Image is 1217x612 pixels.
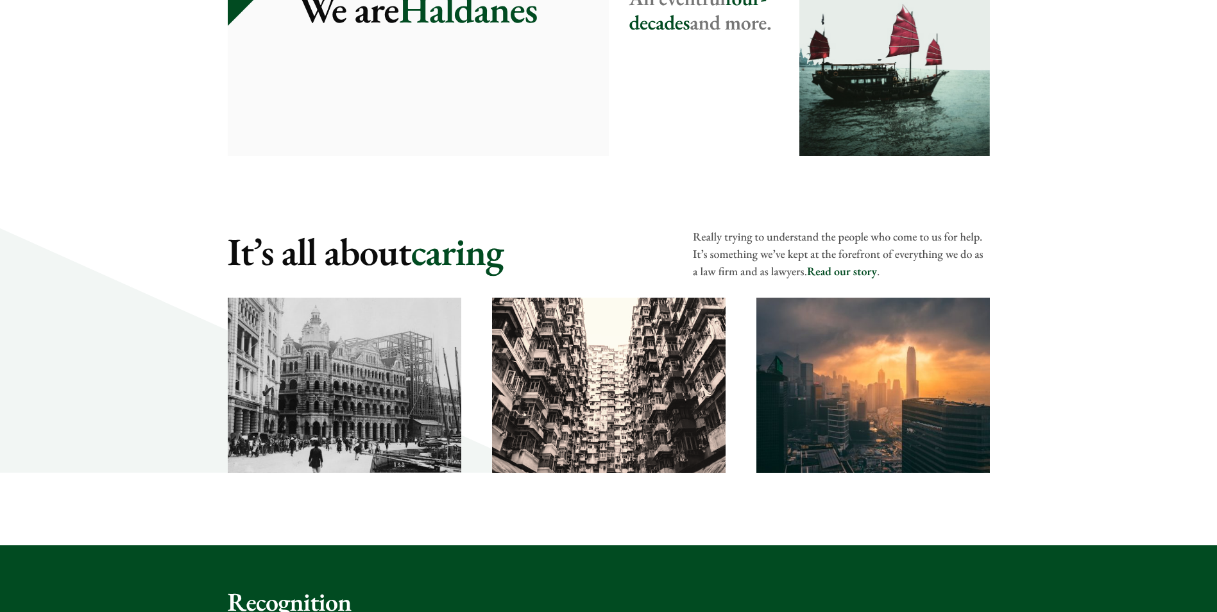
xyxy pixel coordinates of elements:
[228,228,673,275] h2: caring
[228,226,411,276] mark: It’s all about
[693,228,989,280] p: Really trying to understand the people who come to us for help. It’s something we’ve kept at the ...
[807,264,877,279] a: Read our story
